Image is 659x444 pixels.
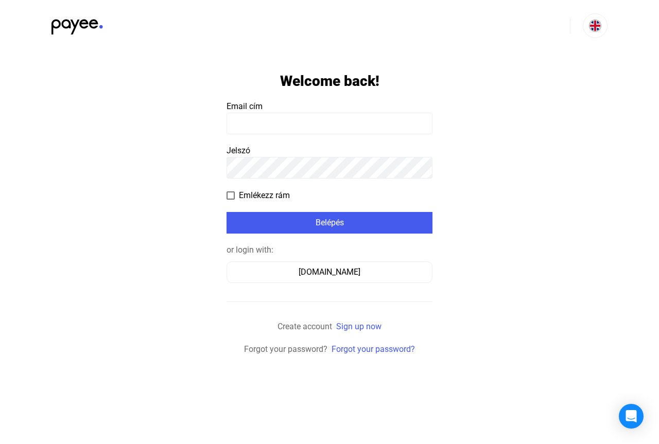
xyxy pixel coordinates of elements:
[280,72,379,90] h1: Welcome back!
[589,20,601,32] img: EN
[583,13,608,38] button: EN
[239,189,290,202] span: Emlékezz rám
[227,101,263,111] span: Email cím
[227,146,250,155] span: Jelszó
[230,266,429,278] div: [DOMAIN_NAME]
[227,261,432,283] button: [DOMAIN_NAME]
[51,13,103,34] img: black-payee-blue-dot.svg
[227,212,432,234] button: Belépés
[332,344,415,354] a: Forgot your password?
[278,322,332,331] span: Create account
[227,244,432,256] div: or login with:
[619,404,644,429] div: Open Intercom Messenger
[227,267,432,277] a: [DOMAIN_NAME]
[244,344,327,354] span: Forgot your password?
[230,217,429,229] div: Belépés
[336,322,381,331] a: Sign up now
